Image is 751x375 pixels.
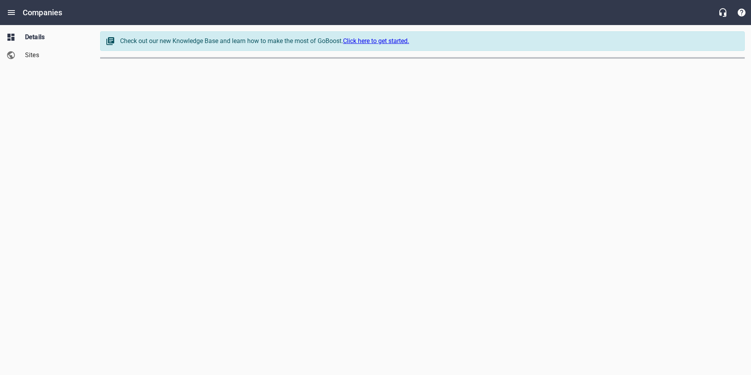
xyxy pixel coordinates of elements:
button: Open drawer [2,3,21,22]
button: Live Chat [713,3,732,22]
h6: Companies [23,6,62,19]
span: Sites [25,50,84,60]
button: Support Portal [732,3,751,22]
a: Click here to get started. [343,37,409,45]
span: Details [25,32,84,42]
div: Check out our new Knowledge Base and learn how to make the most of GoBoost. [120,36,737,46]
